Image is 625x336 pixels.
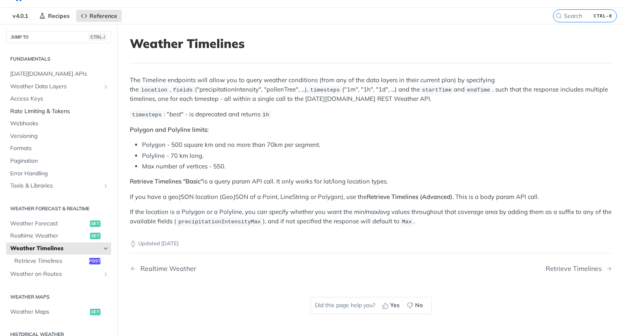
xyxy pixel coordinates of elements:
[6,180,111,192] a: Tools & LibrariesShow subpages for Tools & Libraries
[546,265,612,273] a: Next Page: Retrieve Timelines
[10,244,101,253] span: Weather Timelines
[10,170,109,178] span: Error Handling
[35,10,74,22] a: Recipes
[6,93,111,105] a: Access Keys
[310,87,340,93] span: timesteps
[10,70,109,78] span: [DATE][DOMAIN_NAME] APIs
[10,83,101,91] span: Weather Data Layers
[132,112,162,118] span: timesteps
[6,105,111,118] a: Rate Limiting & Tokens
[310,297,432,314] div: Did this page help you?
[6,242,111,255] a: Weather TimelinesHide subpages for Weather Timelines
[10,255,111,267] a: Retrieve Timelinespost
[130,257,612,281] nav: Pagination Controls
[136,265,196,273] div: Realtime Weather
[130,177,612,186] p: is a query param API call. It only works for lat/long location types.
[142,151,612,161] li: Polyline - 70 km long.
[130,177,203,185] strong: Retrieve Timelines "Basic"
[103,271,109,277] button: Show subpages for Weather on Routes
[592,12,614,20] kbd: CTRL-K
[130,126,209,133] strong: Polygon and Polyline limits:
[103,183,109,189] button: Show subpages for Tools & Libraries
[173,87,193,93] span: fields
[10,157,109,165] span: Pagination
[8,10,33,22] span: v4.0.1
[6,130,111,142] a: Versioning
[6,205,111,212] h2: Weather Forecast & realtime
[130,207,612,226] p: If the location is a Polygon or a Polyline, you can specify whether you want the min/max/avg valu...
[404,299,427,312] button: No
[10,220,88,228] span: Weather Forecast
[142,162,612,171] li: Max number of vertices - 550.
[90,12,117,20] span: Reference
[367,193,450,201] strong: Retrieve Timelines (Advanced
[90,233,101,239] span: get
[6,306,111,318] a: Weather Mapsget
[142,140,612,150] li: Polygon - 500 square km and no more than 70km per segment.
[48,12,70,20] span: Recipes
[6,155,111,167] a: Pagination
[178,219,261,225] span: precipitationIntensityMax
[130,76,612,103] p: The Timeline endpoints will allow you to query weather conditions (from any of the data layers in...
[90,220,101,227] span: get
[14,257,87,265] span: Retrieve Timelines
[10,107,109,116] span: Rate Limiting & Tokens
[10,232,88,240] span: Realtime Weather
[6,142,111,155] a: Formats
[6,55,111,63] h2: Fundamentals
[262,112,269,118] span: 1h
[130,192,612,202] p: If you have a geoJSON location (GeoJSON of a Point, LineString or Polygon), use the ). This is a ...
[379,299,404,312] button: Yes
[6,218,111,230] a: Weather Forecastget
[6,168,111,180] a: Error Handling
[103,245,109,252] button: Hide subpages for Weather Timelines
[10,182,101,190] span: Tools & Libraries
[422,87,452,93] span: startTime
[555,13,562,19] svg: Search
[10,132,109,140] span: Versioning
[6,230,111,242] a: Realtime Weatherget
[546,265,606,273] div: Retrieve Timelines
[130,110,612,119] p: : " " - is deprecated and returns
[169,110,181,118] em: best
[130,265,337,273] a: Previous Page: Realtime Weather
[130,240,612,248] p: Updated [DATE]
[103,83,109,90] button: Show subpages for Weather Data Layers
[390,301,400,310] span: Yes
[130,36,612,51] h1: Weather Timelines
[415,301,423,310] span: No
[10,95,109,103] span: Access Keys
[10,144,109,153] span: Formats
[6,81,111,93] a: Weather Data LayersShow subpages for Weather Data Layers
[10,120,109,128] span: Webhooks
[6,268,111,280] a: Weather on RoutesShow subpages for Weather on Routes
[141,87,167,93] span: location
[10,308,88,316] span: Weather Maps
[6,293,111,301] h2: Weather Maps
[76,10,122,22] a: Reference
[90,309,101,315] span: get
[467,87,490,93] span: endTime
[89,34,107,40] span: CTRL-/
[6,31,111,43] button: JUMP TOCTRL-/
[402,219,412,225] span: Max
[89,258,101,264] span: post
[6,68,111,80] a: [DATE][DOMAIN_NAME] APIs
[6,118,111,130] a: Webhooks
[10,270,101,278] span: Weather on Routes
